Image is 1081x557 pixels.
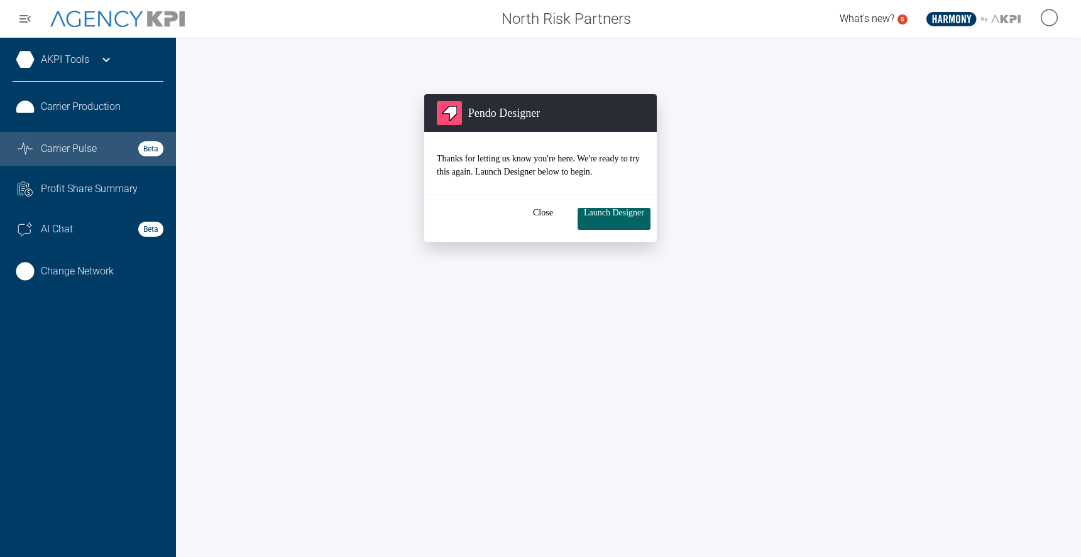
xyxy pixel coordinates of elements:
[41,181,138,197] span: Profit Share Summary
[502,8,631,30] span: North Risk Partners
[41,52,89,67] a: AKPI Tools
[468,105,644,122] div: Pendo Designer
[424,132,657,195] div: Thanks for letting us know you're here. We're ready to try this again. Launch Designer below to b...
[138,222,163,237] strong: Beta
[897,14,908,24] a: 5
[515,208,571,230] button: Close
[50,11,185,28] img: AgencyKPI
[41,141,97,156] span: Carrier Pulse
[138,141,163,156] strong: Beta
[840,13,894,24] span: What's new?
[578,208,650,230] button: Launch Designer
[41,99,121,114] span: Carrier Production
[901,16,904,23] text: 5
[41,222,73,237] span: AI Chat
